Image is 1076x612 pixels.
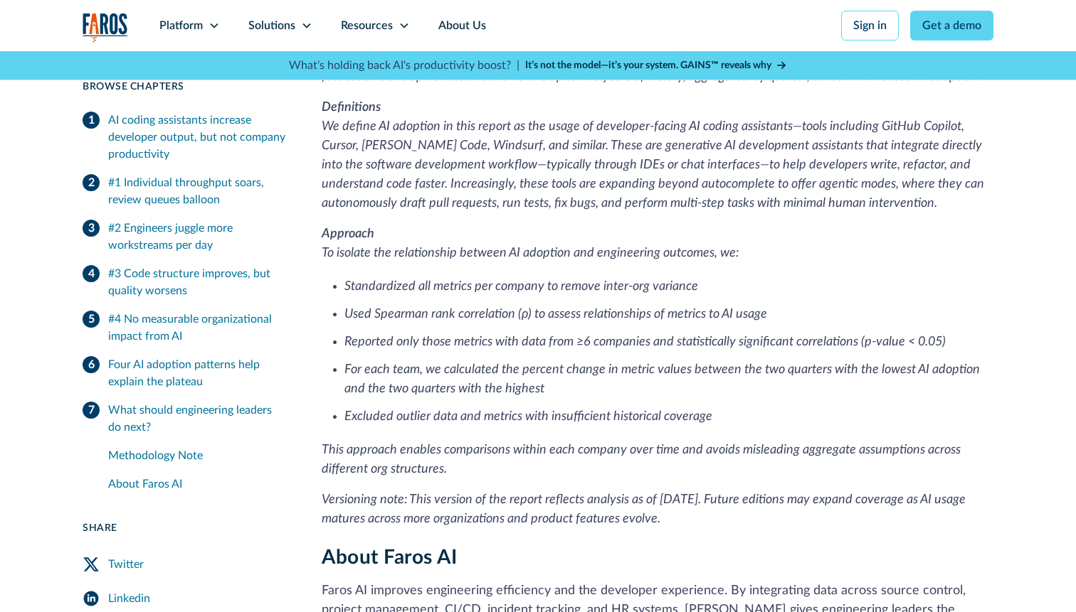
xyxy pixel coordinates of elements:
[322,247,739,259] em: To isolate the relationship between AI adoption and engineering outcomes, we:
[83,168,288,214] a: #1 Individual throughput soars, review queues balloon
[83,305,288,350] a: #4 No measurable organizational impact from AI
[108,311,288,345] div: #4 No measurable organizational impact from AI
[289,57,519,74] p: What's holding back AI's productivity boost? |
[108,441,288,470] a: Methodology Note
[83,350,288,396] a: Four AI adoption patterns help explain the plateau
[83,396,288,441] a: What should engineering leaders do next?
[344,410,712,423] em: Excluded outlier data and metrics with insufficient historical coverage
[341,17,393,34] div: Resources
[322,546,993,570] h3: About Faros AI
[108,470,288,498] a: About Faros AI
[344,280,698,293] em: Standardized all metrics per company to remove inter-org variance
[525,60,771,70] strong: It’s not the model—it’s your system. GAINS™ reveals why
[83,13,128,42] img: Logo of the analytics and reporting company Faros.
[108,556,144,573] div: Twitter
[108,476,288,493] div: About Faros AI
[344,308,767,321] em: Used Spearman rank correlation (ρ) to assess relationships of metrics to AI usage
[322,493,966,525] em: Versioning note: This version of the report reflects analysis as of [DATE]. Future editions may e...
[108,402,288,436] div: What should engineering leaders do next?
[248,17,295,34] div: Solutions
[108,112,288,163] div: AI coding assistants increase developer output, but not company productivity
[83,521,288,536] div: Share
[83,259,288,305] a: #3 Code structure improves, but quality worsens
[322,101,381,114] em: Definitions
[83,80,288,95] div: Browse Chapters
[159,17,203,34] div: Platform
[83,106,288,168] a: AI coding assistants increase developer output, but not company productivity
[525,58,787,73] a: It’s not the model—it’s your system. GAINS™ reveals why
[108,220,288,254] div: #2 Engineers juggle more workstreams per day
[108,590,150,607] div: Linkedin
[910,11,993,41] a: Get a demo
[83,13,128,42] a: home
[83,214,288,259] a: #2 Engineers juggle more workstreams per day
[344,363,980,395] em: For each team, we calculated the percent change in metric values between the two quarters with th...
[108,265,288,299] div: #3 Code structure improves, but quality worsens
[322,227,374,240] em: Approach
[344,335,946,348] em: Reported only those metrics with data from ≥6 companies and statistically significant correlation...
[322,120,984,210] em: We define AI adoption in this report as the usage of developer-facing AI coding assistants—tools ...
[108,356,288,390] div: Four AI adoption patterns help explain the plateau
[83,547,288,581] a: Twitter Share
[108,174,288,208] div: #1 Individual throughput soars, review queues balloon
[841,11,899,41] a: Sign in
[108,447,288,464] div: Methodology Note
[322,444,961,476] em: This approach enables comparisons within each company over time and avoids misleading aggregate a...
